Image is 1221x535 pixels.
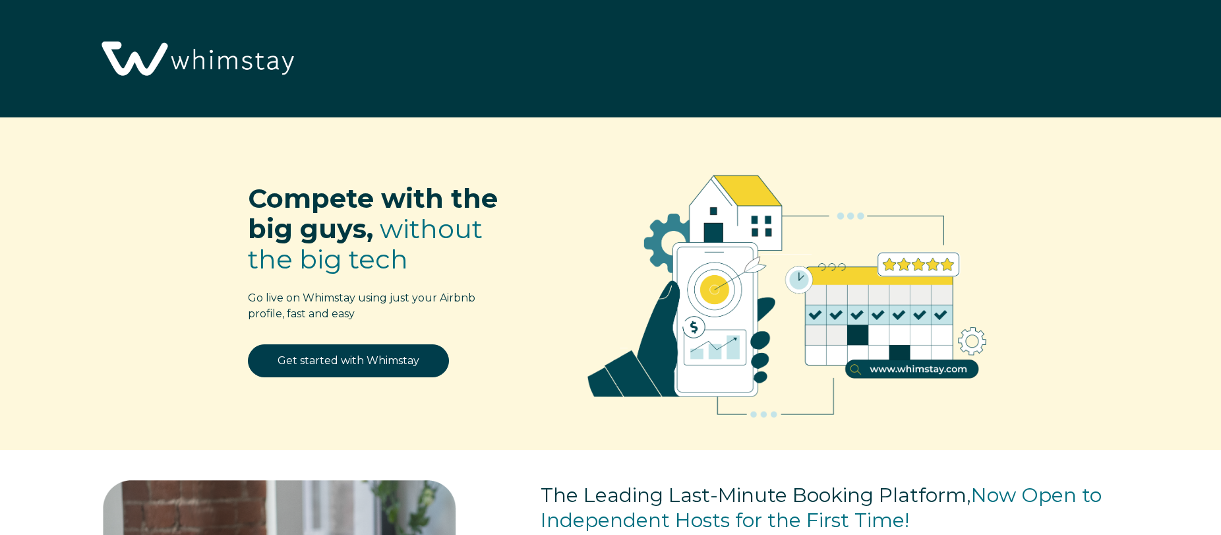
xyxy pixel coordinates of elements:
span: without the big tech [248,212,483,275]
img: RBO Ilustrations-02 [555,137,1019,442]
img: Whimstay Logo-02 1 [92,7,300,113]
span: Now Open to Independent Hosts for the First Time! [541,483,1102,532]
span: Compete with the big guys, [248,182,498,245]
span: Go live on Whimstay using just your Airbnb profile, fast and easy [248,292,475,320]
span: The Leading Last-Minute Booking Platform, [541,483,971,507]
a: Get started with Whimstay [248,344,449,377]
